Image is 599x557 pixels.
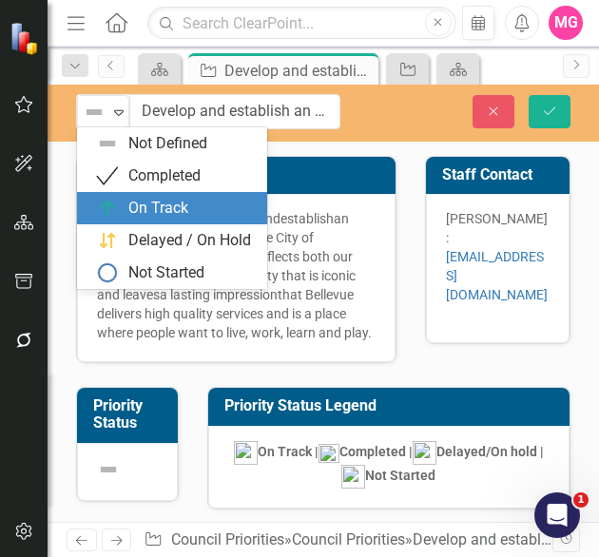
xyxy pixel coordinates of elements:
[442,166,560,183] h3: Staff Contact
[83,101,106,124] img: Not Defined
[147,7,455,40] input: Search ClearPoint...
[224,59,374,83] div: Develop and establish an updated brand identity for the City of [GEOGRAPHIC_DATA] that reflects b...
[368,325,372,340] span: .
[446,211,548,321] span: [PERSON_NAME]:
[128,230,251,252] div: Delayed / On Hold
[549,6,583,40] button: MG
[573,492,589,508] span: 1
[128,165,201,187] div: Completed
[446,249,548,302] a: [EMAIL_ADDRESS][DOMAIN_NAME]
[319,444,339,463] img: mceclip1.png
[96,132,119,155] img: Not Defined
[128,262,204,284] div: Not Started
[128,133,207,155] div: Not Defined
[534,492,580,538] iframe: Intercom live chat
[10,22,43,55] img: ClearPoint Strategy
[96,229,119,252] img: Delayed / On Hold
[144,529,551,551] div: » »
[128,198,188,220] div: On Track
[96,197,119,220] img: On Track
[96,164,119,187] img: Completed
[93,397,168,431] h3: Priority Status
[97,458,120,481] img: Not Defined
[224,397,561,414] h3: Priority Status Legend
[129,94,340,129] input: This field is required
[292,530,405,548] a: Council Priorities
[171,530,284,548] a: Council Priorities
[280,211,334,226] span: establish
[234,444,544,483] strong: On Track | Completed | Delayed/On hold | Not Started
[160,287,278,302] span: a lasting impression
[97,287,368,340] span: that Bellevue delivers high quality services and is a place where people want to live, work, lear...
[96,261,119,284] img: Not Started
